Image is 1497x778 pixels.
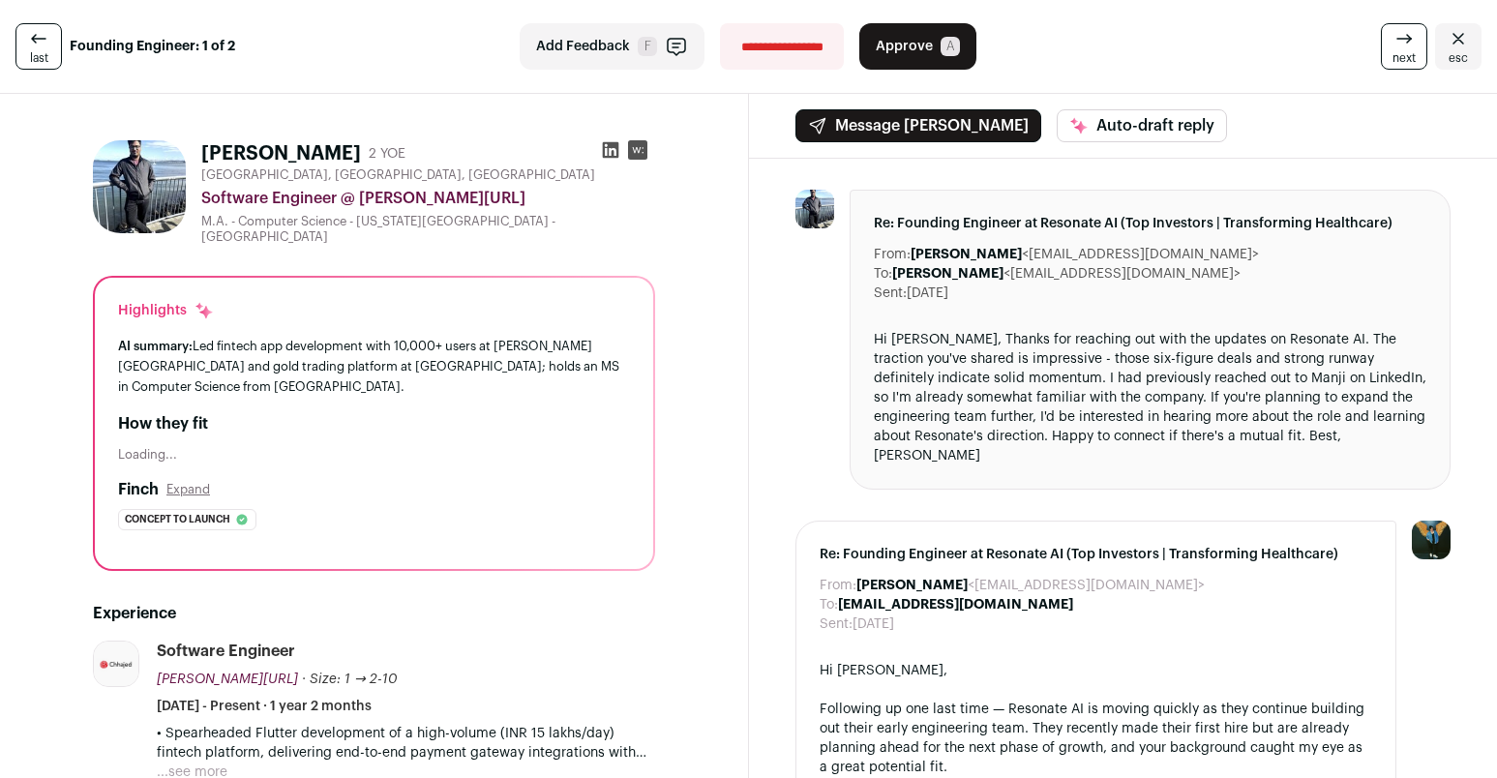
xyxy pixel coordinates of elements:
div: M.A. - Computer Science - [US_STATE][GEOGRAPHIC_DATA] - [GEOGRAPHIC_DATA] [201,214,655,245]
dd: [DATE] [853,614,894,634]
span: A [941,37,960,56]
dt: Sent: [820,614,853,634]
span: [DATE] - Present · 1 year 2 months [157,697,372,716]
dt: From: [874,245,911,264]
h2: Experience [93,602,655,625]
button: Approve A [859,23,976,70]
div: Loading... [118,447,630,463]
div: Software Engineer @ [PERSON_NAME][URL] [201,187,655,210]
img: 4e65849e336a6fe821cec45a0ca81c96c160da3d9b853e9b801c6075f1858fe4 [795,190,834,228]
img: 12031951-medium_jpg [1412,521,1451,559]
dt: To: [874,264,892,284]
dt: Sent: [874,284,907,303]
div: Highlights [118,301,214,320]
h1: [PERSON_NAME] [201,140,361,167]
dt: To: [820,595,838,614]
a: next [1381,23,1427,70]
span: last [30,50,48,66]
strong: Founding Engineer: 1 of 2 [70,37,235,56]
button: Auto-draft reply [1057,109,1227,142]
span: [PERSON_NAME][URL] [157,673,298,686]
dd: <[EMAIL_ADDRESS][DOMAIN_NAME]> [911,245,1259,264]
div: Software Engineer [157,641,295,662]
h2: Finch [118,478,159,501]
h2: How they fit [118,412,630,435]
dd: <[EMAIL_ADDRESS][DOMAIN_NAME]> [856,576,1205,595]
b: [PERSON_NAME] [892,267,1003,281]
span: next [1392,50,1416,66]
a: last [15,23,62,70]
button: Expand [166,482,210,497]
dd: <[EMAIL_ADDRESS][DOMAIN_NAME]> [892,264,1241,284]
dt: From: [820,576,856,595]
div: Hi [PERSON_NAME], [820,661,1373,680]
span: AI summary: [118,340,193,352]
span: F [638,37,657,56]
span: Approve [876,37,933,56]
a: Close [1435,23,1482,70]
b: [PERSON_NAME] [856,579,968,592]
button: Add Feedback F [520,23,704,70]
div: Hi [PERSON_NAME], Thanks for reaching out with the updates on Resonate AI. The traction you've sh... [874,330,1427,465]
span: Re: Founding Engineer at Resonate AI (Top Investors | Transforming Healthcare) [874,214,1427,233]
span: [GEOGRAPHIC_DATA], [GEOGRAPHIC_DATA], [GEOGRAPHIC_DATA] [201,167,595,183]
div: 2 YOE [369,144,405,164]
p: • Spearheaded Flutter development of a high-volume (INR 15 lakhs/day) fintech platform, deliverin... [157,724,655,763]
div: Led fintech app development with 10,000+ users at [PERSON_NAME][GEOGRAPHIC_DATA] and gold trading... [118,336,630,397]
img: 3539d6cd662d017d817b0aff4596aacd0dc43900994a6557021ef5cb76670bdd.jpg [94,642,138,686]
div: Following up one last time — Resonate AI is moving quickly as they continue building out their ea... [820,700,1373,777]
img: 4e65849e336a6fe821cec45a0ca81c96c160da3d9b853e9b801c6075f1858fe4 [93,140,186,233]
span: · Size: 1 → 2-10 [302,673,398,686]
b: [PERSON_NAME] [911,248,1022,261]
span: Concept to launch [125,510,230,529]
dd: [DATE] [907,284,948,303]
span: esc [1449,50,1468,66]
b: [EMAIL_ADDRESS][DOMAIN_NAME] [838,598,1073,612]
button: Message [PERSON_NAME] [795,109,1041,142]
span: Add Feedback [536,37,630,56]
span: Re: Founding Engineer at Resonate AI (Top Investors | Transforming Healthcare) [820,545,1373,564]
